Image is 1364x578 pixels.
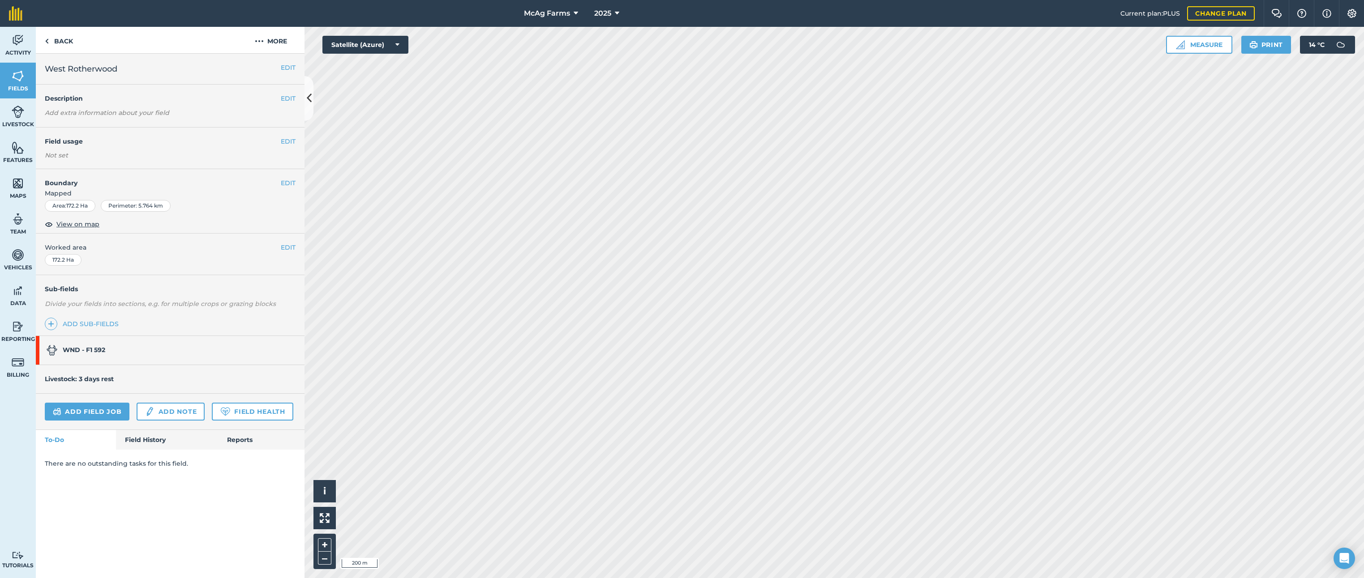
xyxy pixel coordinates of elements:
[320,513,330,523] img: Four arrows, one pointing top left, one top right, one bottom right and the last bottom left
[116,430,218,450] a: Field History
[45,151,296,160] div: Not set
[1249,39,1258,50] img: svg+xml;base64,PHN2ZyB4bWxucz0iaHR0cDovL3d3dy53My5vcmcvMjAwMC9zdmciIHdpZHRoPSIxOSIgaGVpZ2h0PSIyNC...
[1334,548,1355,569] div: Open Intercom Messenger
[12,141,24,154] img: svg+xml;base64,PHN2ZyB4bWxucz0iaHR0cDovL3d3dy53My5vcmcvMjAwMC9zdmciIHdpZHRoPSI1NiIgaGVpZ2h0PSI2MC...
[45,254,81,266] div: 172.2 Ha
[12,177,24,190] img: svg+xml;base64,PHN2ZyB4bWxucz0iaHR0cDovL3d3dy53My5vcmcvMjAwMC9zdmciIHdpZHRoPSI1NiIgaGVpZ2h0PSI2MC...
[281,242,296,252] button: EDIT
[12,551,24,560] img: svg+xml;base64,PD94bWwgdmVyc2lvbj0iMS4wIiBlbmNvZGluZz0idXRmLTgiPz4KPCEtLSBHZW5lcmF0b3I6IEFkb2JlIE...
[36,27,82,53] a: Back
[1271,9,1282,18] img: Two speech bubbles overlapping with the left bubble in the forefront
[12,320,24,333] img: svg+xml;base64,PD94bWwgdmVyc2lvbj0iMS4wIiBlbmNvZGluZz0idXRmLTgiPz4KPCEtLSBHZW5lcmF0b3I6IEFkb2JlIE...
[255,36,264,47] img: svg+xml;base64,PHN2ZyB4bWxucz0iaHR0cDovL3d3dy53My5vcmcvMjAwMC9zdmciIHdpZHRoPSIyMCIgaGVpZ2h0PSIyNC...
[12,356,24,369] img: svg+xml;base64,PD94bWwgdmVyc2lvbj0iMS4wIiBlbmNvZGluZz0idXRmLTgiPz4KPCEtLSBHZW5lcmF0b3I6IEFkb2JlIE...
[281,63,296,72] button: EDIT
[281,136,296,146] button: EDIT
[524,8,570,19] span: McAg Farms
[1187,6,1255,21] a: Change plan
[12,34,24,47] img: svg+xml;base64,PD94bWwgdmVyc2lvbj0iMS4wIiBlbmNvZGluZz0idXRmLTgiPz4KPCEtLSBHZW5lcmF0b3I6IEFkb2JlIE...
[12,212,24,226] img: svg+xml;base64,PD94bWwgdmVyc2lvbj0iMS4wIiBlbmNvZGluZz0idXRmLTgiPz4KPCEtLSBHZW5lcmF0b3I6IEFkb2JlIE...
[1300,36,1355,54] button: 14 °C
[45,242,296,252] span: Worked area
[12,69,24,83] img: svg+xml;base64,PHN2ZyB4bWxucz0iaHR0cDovL3d3dy53My5vcmcvMjAwMC9zdmciIHdpZHRoPSI1NiIgaGVpZ2h0PSI2MC...
[45,300,276,308] em: Divide your fields into sections, e.g. for multiple crops or grazing blocks
[1309,36,1325,54] span: 14 ° C
[53,406,61,417] img: svg+xml;base64,PD94bWwgdmVyc2lvbj0iMS4wIiBlbmNvZGluZz0idXRmLTgiPz4KPCEtLSBHZW5lcmF0b3I6IEFkb2JlIE...
[1296,9,1307,18] img: A question mark icon
[212,403,293,421] a: Field Health
[47,345,57,356] img: svg+xml;base64,PD94bWwgdmVyc2lvbj0iMS4wIiBlbmNvZGluZz0idXRmLTgiPz4KPCEtLSBHZW5lcmF0b3I6IEFkb2JlIE...
[45,219,99,229] button: View on map
[1347,9,1357,18] img: A cog icon
[137,403,205,421] a: Add note
[318,538,331,552] button: +
[45,219,53,229] img: svg+xml;base64,PHN2ZyB4bWxucz0iaHR0cDovL3d3dy53My5vcmcvMjAwMC9zdmciIHdpZHRoPSIxOCIgaGVpZ2h0PSIyNC...
[36,430,116,450] a: To-Do
[318,552,331,565] button: –
[36,169,281,188] h4: Boundary
[45,93,296,103] h4: Description
[45,403,129,421] a: Add field job
[45,63,117,75] span: West Rotherwood
[48,319,54,329] img: svg+xml;base64,PHN2ZyB4bWxucz0iaHR0cDovL3d3dy53My5vcmcvMjAwMC9zdmciIHdpZHRoPSIxNCIgaGVpZ2h0PSIyNC...
[12,248,24,262] img: svg+xml;base64,PD94bWwgdmVyc2lvbj0iMS4wIiBlbmNvZGluZz0idXRmLTgiPz4KPCEtLSBHZW5lcmF0b3I6IEFkb2JlIE...
[1120,8,1180,18] span: Current plan : PLUS
[9,6,22,21] img: fieldmargin Logo
[12,105,24,119] img: svg+xml;base64,PD94bWwgdmVyc2lvbj0iMS4wIiBlbmNvZGluZz0idXRmLTgiPz4KPCEtLSBHZW5lcmF0b3I6IEFkb2JlIE...
[56,219,99,229] span: View on map
[45,136,281,146] h4: Field usage
[281,178,296,188] button: EDIT
[594,8,611,19] span: 2025
[281,93,296,103] button: EDIT
[145,406,154,417] img: svg+xml;base64,PD94bWwgdmVyc2lvbj0iMS4wIiBlbmNvZGluZz0idXRmLTgiPz4KPCEtLSBHZW5lcmF0b3I6IEFkb2JlIE...
[63,346,105,354] strong: WND - F1 592
[45,109,169,117] em: Add extra information about your field
[1332,36,1350,54] img: svg+xml;base64,PD94bWwgdmVyc2lvbj0iMS4wIiBlbmNvZGluZz0idXRmLTgiPz4KPCEtLSBHZW5lcmF0b3I6IEFkb2JlIE...
[322,36,408,54] button: Satellite (Azure)
[313,480,336,502] button: i
[237,27,305,53] button: More
[45,459,296,468] p: There are no outstanding tasks for this field.
[218,430,305,450] a: Reports
[1241,36,1291,54] button: Print
[45,200,95,212] div: Area : 172.2 Ha
[36,336,296,365] a: WND - F1 592
[323,485,326,497] span: i
[45,318,122,330] a: Add sub-fields
[101,200,171,212] div: Perimeter : 5.764 km
[1166,36,1232,54] button: Measure
[1176,40,1185,49] img: Ruler icon
[45,375,114,383] h4: Livestock: 3 days rest
[1322,8,1331,19] img: svg+xml;base64,PHN2ZyB4bWxucz0iaHR0cDovL3d3dy53My5vcmcvMjAwMC9zdmciIHdpZHRoPSIxNyIgaGVpZ2h0PSIxNy...
[36,188,305,198] span: Mapped
[36,284,305,294] h4: Sub-fields
[12,284,24,297] img: svg+xml;base64,PD94bWwgdmVyc2lvbj0iMS4wIiBlbmNvZGluZz0idXRmLTgiPz4KPCEtLSBHZW5lcmF0b3I6IEFkb2JlIE...
[45,36,49,47] img: svg+xml;base64,PHN2ZyB4bWxucz0iaHR0cDovL3d3dy53My5vcmcvMjAwMC9zdmciIHdpZHRoPSI5IiBoZWlnaHQ9IjI0Ii...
